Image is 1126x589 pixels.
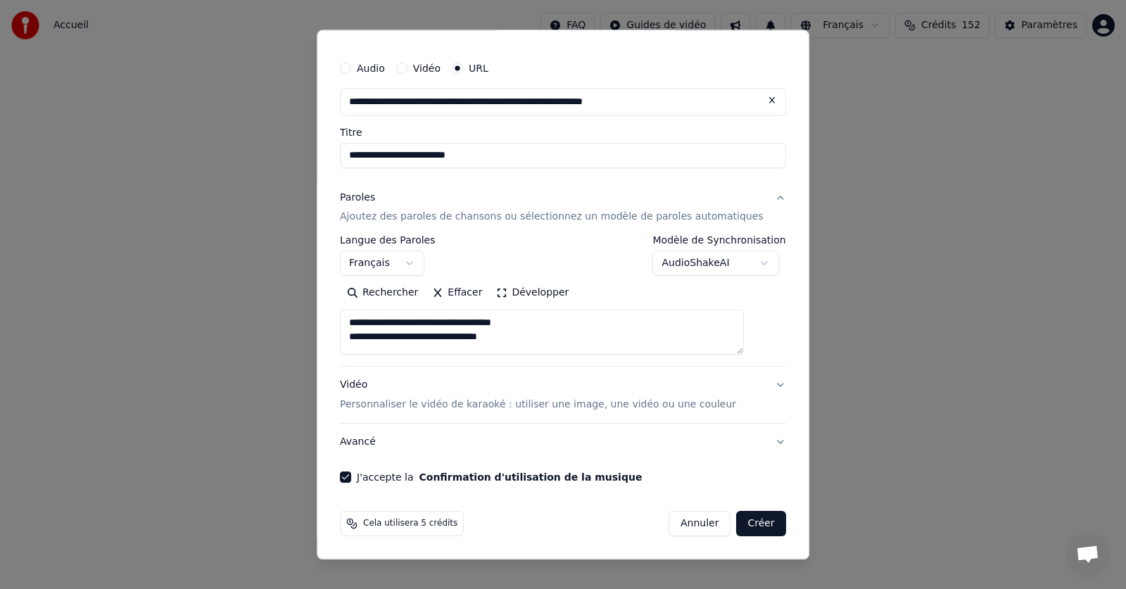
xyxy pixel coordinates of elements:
[357,63,385,73] label: Audio
[334,19,792,32] h2: Créer un Karaoké
[425,282,489,305] button: Effacer
[363,519,457,530] span: Cela utilisera 5 crédits
[340,282,425,305] button: Rechercher
[469,63,488,73] label: URL
[419,473,643,483] button: J'accepte la
[340,379,736,412] div: Vidéo
[340,191,375,205] div: Paroles
[340,367,786,424] button: VidéoPersonnaliser le vidéo de karaoké : utiliser une image, une vidéo ou une couleur
[340,127,786,137] label: Titre
[340,236,436,246] label: Langue des Paroles
[340,424,786,461] button: Avancé
[340,236,786,367] div: ParolesAjoutez des paroles de chansons ou sélectionnez un modèle de paroles automatiques
[340,398,736,412] p: Personnaliser le vidéo de karaoké : utiliser une image, une vidéo ou une couleur
[357,473,642,483] label: J'accepte la
[669,512,730,537] button: Annuler
[413,63,441,73] label: Vidéo
[340,179,786,236] button: ParolesAjoutez des paroles de chansons ou sélectionnez un modèle de paroles automatiques
[490,282,576,305] button: Développer
[737,512,786,537] button: Créer
[340,210,764,224] p: Ajoutez des paroles de chansons ou sélectionnez un modèle de paroles automatiques
[653,236,786,246] label: Modèle de Synchronisation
